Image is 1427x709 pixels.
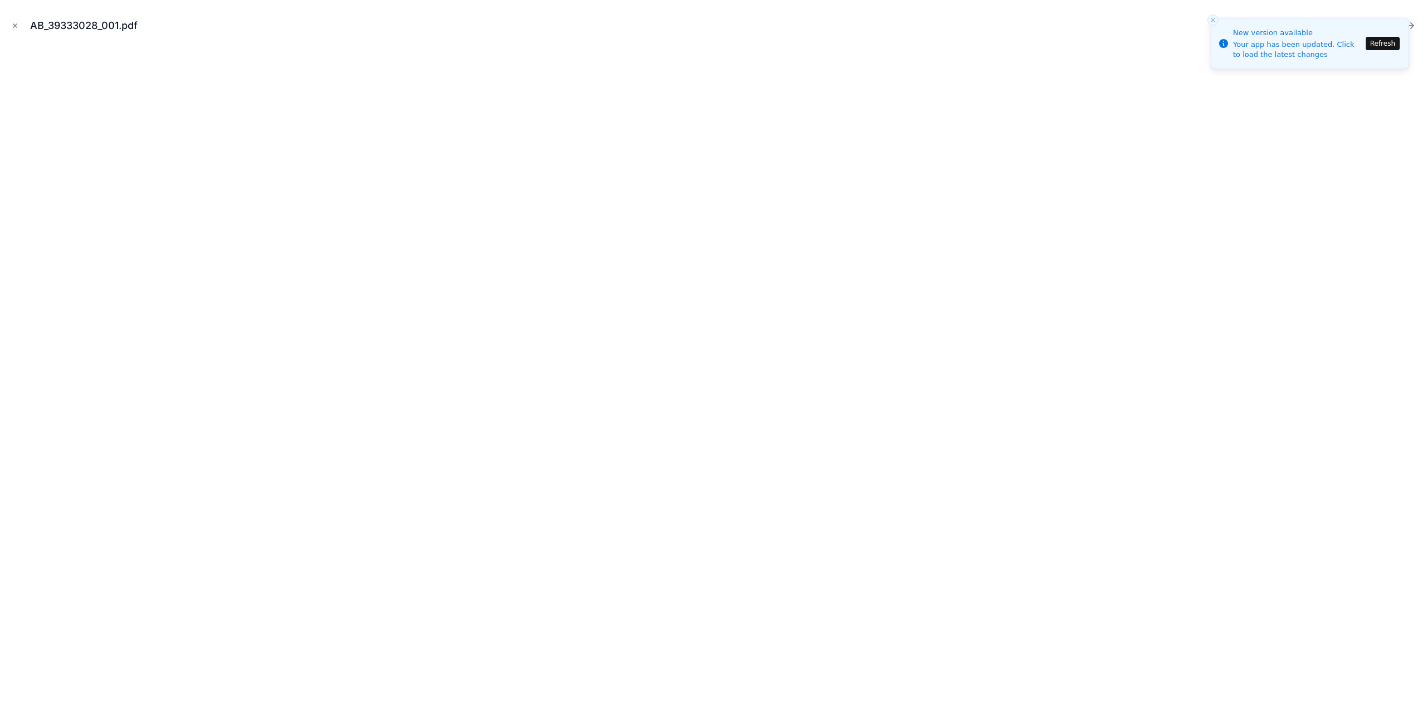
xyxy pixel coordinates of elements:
[1402,18,1418,33] button: Next file
[1233,40,1362,60] div: Your app has been updated. Click to load the latest changes
[30,18,147,33] div: AB_39333028_001.pdf
[9,47,1418,700] iframe: pdf-iframe
[1366,37,1400,50] button: Refresh
[1207,15,1219,26] button: Close toast
[1233,27,1362,38] div: New version available
[9,20,21,32] button: Close modal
